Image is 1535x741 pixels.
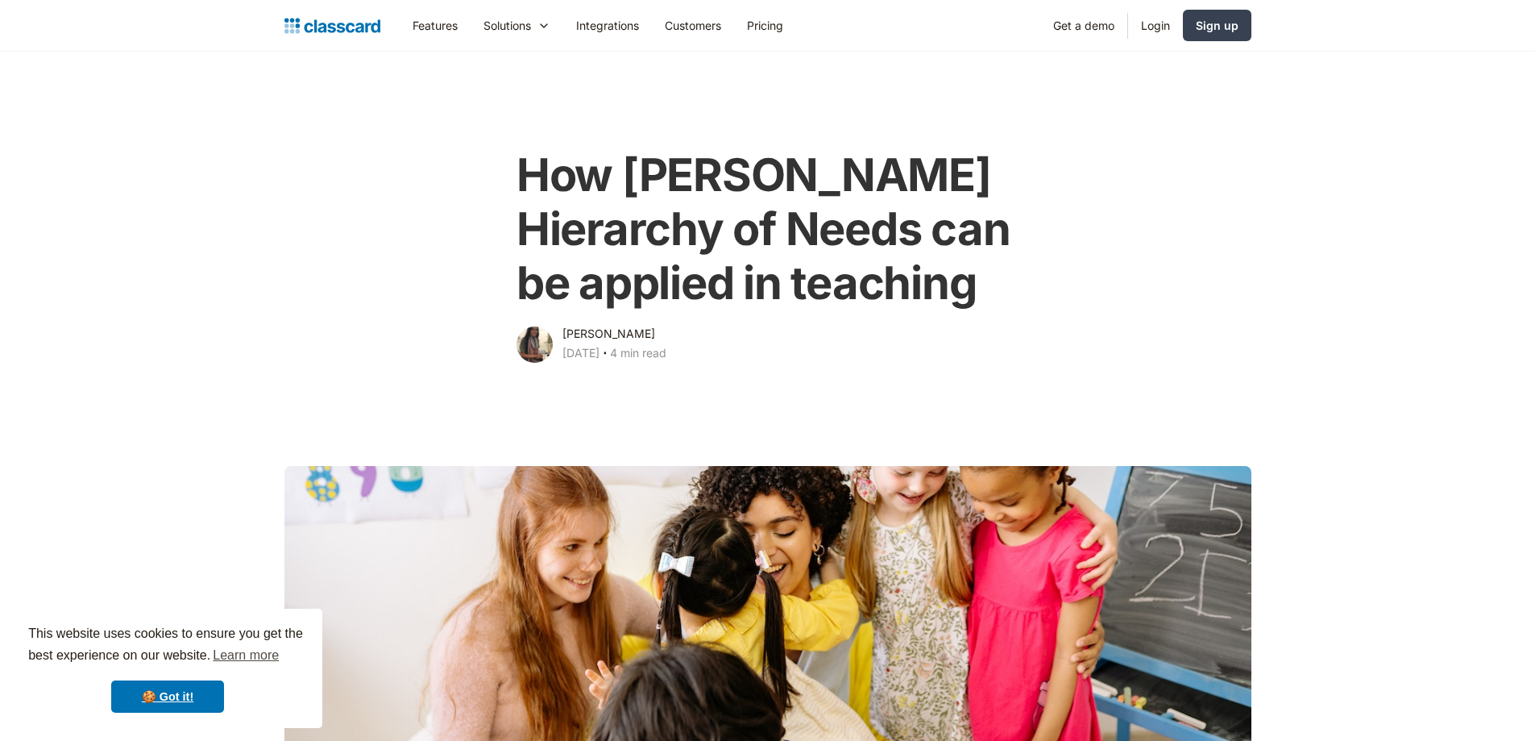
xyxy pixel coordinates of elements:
[734,7,796,44] a: Pricing
[13,609,322,728] div: cookieconsent
[1040,7,1127,44] a: Get a demo
[652,7,734,44] a: Customers
[563,7,652,44] a: Integrations
[28,624,307,668] span: This website uses cookies to ensure you get the best experience on our website.
[562,324,655,343] div: [PERSON_NAME]
[610,343,666,363] div: 4 min read
[284,15,380,37] a: home
[1196,17,1238,34] div: Sign up
[599,343,610,366] div: ‧
[483,17,531,34] div: Solutions
[210,643,281,668] a: learn more about cookies
[111,681,224,713] a: dismiss cookie message
[471,7,563,44] div: Solutions
[1183,10,1251,41] a: Sign up
[1128,7,1183,44] a: Login
[562,343,599,363] div: [DATE]
[517,148,1018,311] h1: How [PERSON_NAME] Hierarchy of Needs can be applied in teaching
[400,7,471,44] a: Features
